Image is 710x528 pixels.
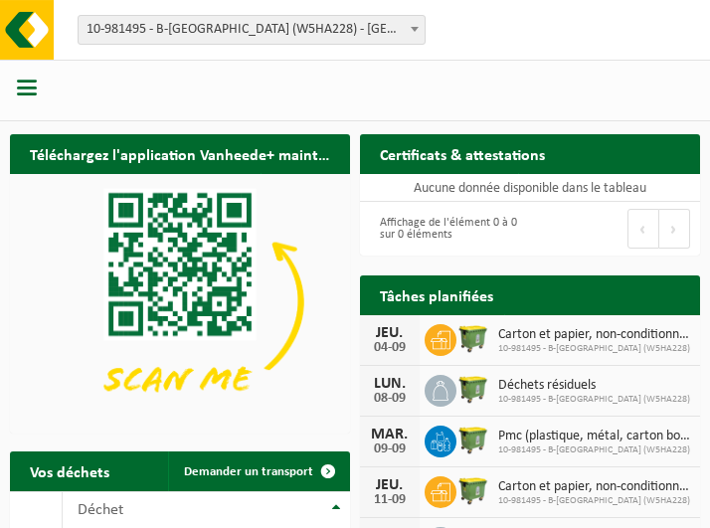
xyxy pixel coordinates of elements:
[498,394,690,406] span: 10-981495 - B-[GEOGRAPHIC_DATA] (W5HA228)
[456,473,490,507] img: WB-1100-HPE-GN-51
[456,423,490,456] img: WB-1100-HPE-GN-51
[78,502,123,518] span: Déchet
[79,16,425,44] span: 10-981495 - B-ST GARE MARCHIENNE AU PONT (W5HA228) - MARCHIENNE-AU-PONT
[456,321,490,355] img: WB-1100-HPE-GN-51
[370,207,520,251] div: Affichage de l'élément 0 à 0 sur 0 éléments
[498,444,690,456] span: 10-981495 - B-[GEOGRAPHIC_DATA] (W5HA228)
[168,451,348,491] a: Demander un transport
[627,209,659,249] button: Previous
[370,341,410,355] div: 04-09
[370,325,410,341] div: JEU.
[370,392,410,406] div: 08-09
[78,15,426,45] span: 10-981495 - B-ST GARE MARCHIENNE AU PONT (W5HA228) - MARCHIENNE-AU-PONT
[370,493,410,507] div: 11-09
[184,465,313,478] span: Demander un transport
[370,427,410,442] div: MAR.
[10,174,350,430] img: Download de VHEPlus App
[370,442,410,456] div: 09-09
[370,477,410,493] div: JEU.
[498,327,690,343] span: Carton et papier, non-conditionné (industriel)
[360,174,700,202] td: Aucune donnée disponible dans le tableau
[498,429,690,444] span: Pmc (plastique, métal, carton boisson) (industriel)
[10,451,129,490] h2: Vos déchets
[360,275,513,314] h2: Tâches planifiées
[498,343,690,355] span: 10-981495 - B-[GEOGRAPHIC_DATA] (W5HA228)
[498,495,690,507] span: 10-981495 - B-[GEOGRAPHIC_DATA] (W5HA228)
[456,372,490,406] img: WB-1100-HPE-GN-51
[498,378,690,394] span: Déchets résiduels
[659,209,690,249] button: Next
[360,134,565,173] h2: Certificats & attestations
[370,376,410,392] div: LUN.
[498,479,690,495] span: Carton et papier, non-conditionné (industriel)
[10,134,350,173] h2: Téléchargez l'application Vanheede+ maintenant!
